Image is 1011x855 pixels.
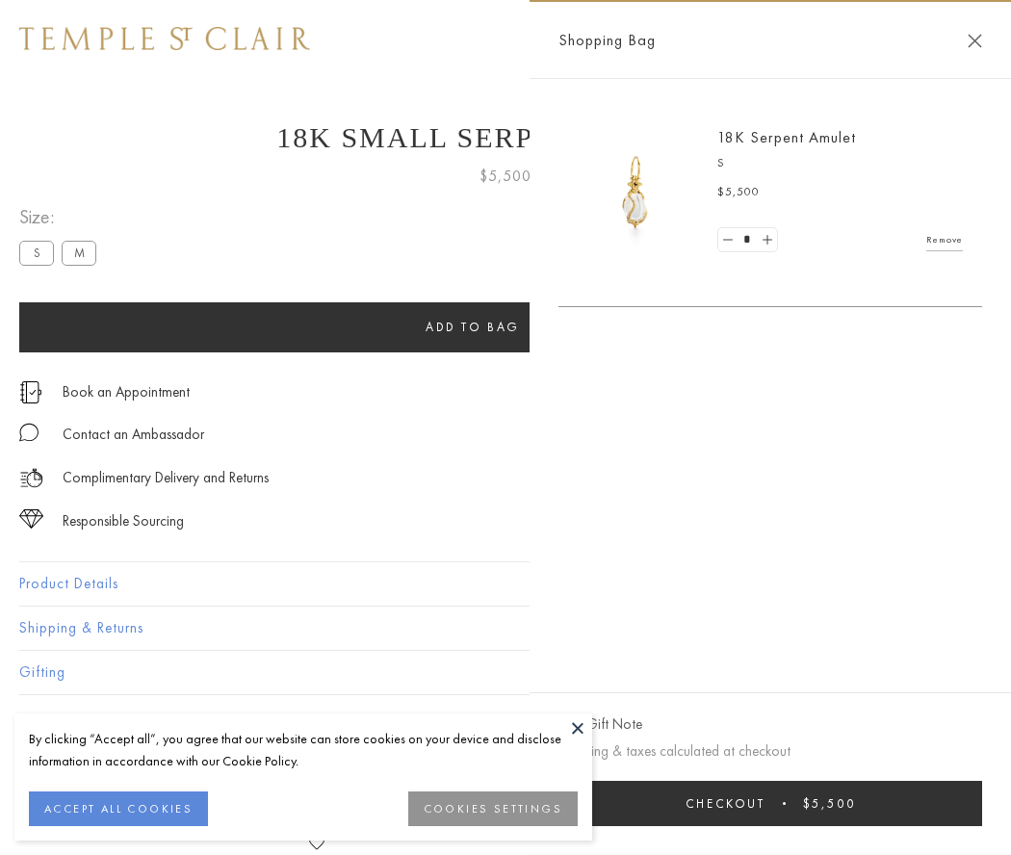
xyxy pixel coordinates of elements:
[558,712,642,737] button: Add Gift Note
[19,607,992,650] button: Shipping & Returns
[29,791,208,826] button: ACCEPT ALL COOKIES
[19,423,39,442] img: MessageIcon-01_2.svg
[63,509,184,533] div: Responsible Sourcing
[19,201,104,233] span: Size:
[717,183,760,202] span: $5,500
[19,381,42,403] img: icon_appointment.svg
[63,423,204,447] div: Contact an Ambassador
[717,154,963,173] p: S
[19,509,43,529] img: icon_sourcing.svg
[19,651,992,694] button: Gifting
[757,228,776,252] a: Set quantity to 2
[426,319,520,335] span: Add to bag
[19,562,992,606] button: Product Details
[19,27,310,50] img: Temple St. Clair
[62,241,96,265] label: M
[718,228,738,252] a: Set quantity to 0
[558,781,982,826] button: Checkout $5,500
[578,135,693,250] img: P51836-E11SERPPV
[926,229,963,250] a: Remove
[19,121,992,154] h1: 18K Small Serpent Amulet
[19,241,54,265] label: S
[968,34,982,48] button: Close Shopping Bag
[803,795,856,812] span: $5,500
[717,127,856,147] a: 18K Serpent Amulet
[63,381,190,402] a: Book an Appointment
[19,466,43,490] img: icon_delivery.svg
[686,795,765,812] span: Checkout
[558,28,656,53] span: Shopping Bag
[63,466,269,490] p: Complimentary Delivery and Returns
[480,164,531,189] span: $5,500
[29,728,578,772] div: By clicking “Accept all”, you agree that our website can store cookies on your device and disclos...
[19,302,926,352] button: Add to bag
[408,791,578,826] button: COOKIES SETTINGS
[558,739,982,764] p: Shipping & taxes calculated at checkout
